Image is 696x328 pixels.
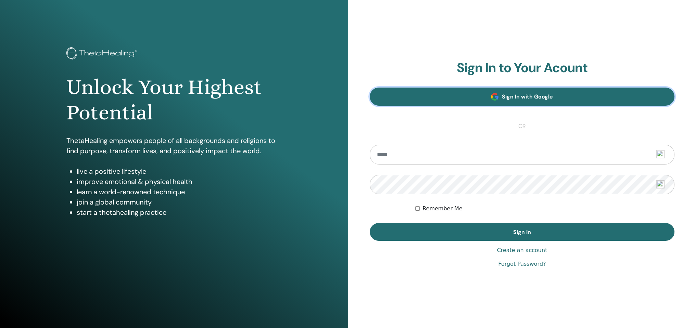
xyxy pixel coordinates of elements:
img: npw-badge-icon-locked.svg [656,180,665,188]
a: Forgot Password? [498,260,546,268]
label: Remember Me [422,205,463,213]
a: Create an account [497,246,547,254]
li: live a positive lifestyle [77,166,281,176]
h1: Unlock Your Highest Potential [66,75,281,126]
span: or [515,122,529,130]
span: Sign In [513,228,531,236]
li: improve emotional & physical health [77,176,281,187]
button: Sign In [370,223,675,241]
li: join a global community [77,197,281,207]
p: ThetaHealing empowers people of all backgrounds and religions to find purpose, transform lives, a... [66,135,281,156]
h2: Sign In to Your Acount [370,60,675,76]
img: npw-badge-icon-locked.svg [656,150,665,158]
li: learn a world-renowned technique [77,187,281,197]
span: Sign In with Google [502,93,553,100]
a: Sign In with Google [370,88,675,106]
li: start a thetahealing practice [77,207,281,218]
div: Keep me authenticated indefinitely or until I manually logout [415,205,674,213]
